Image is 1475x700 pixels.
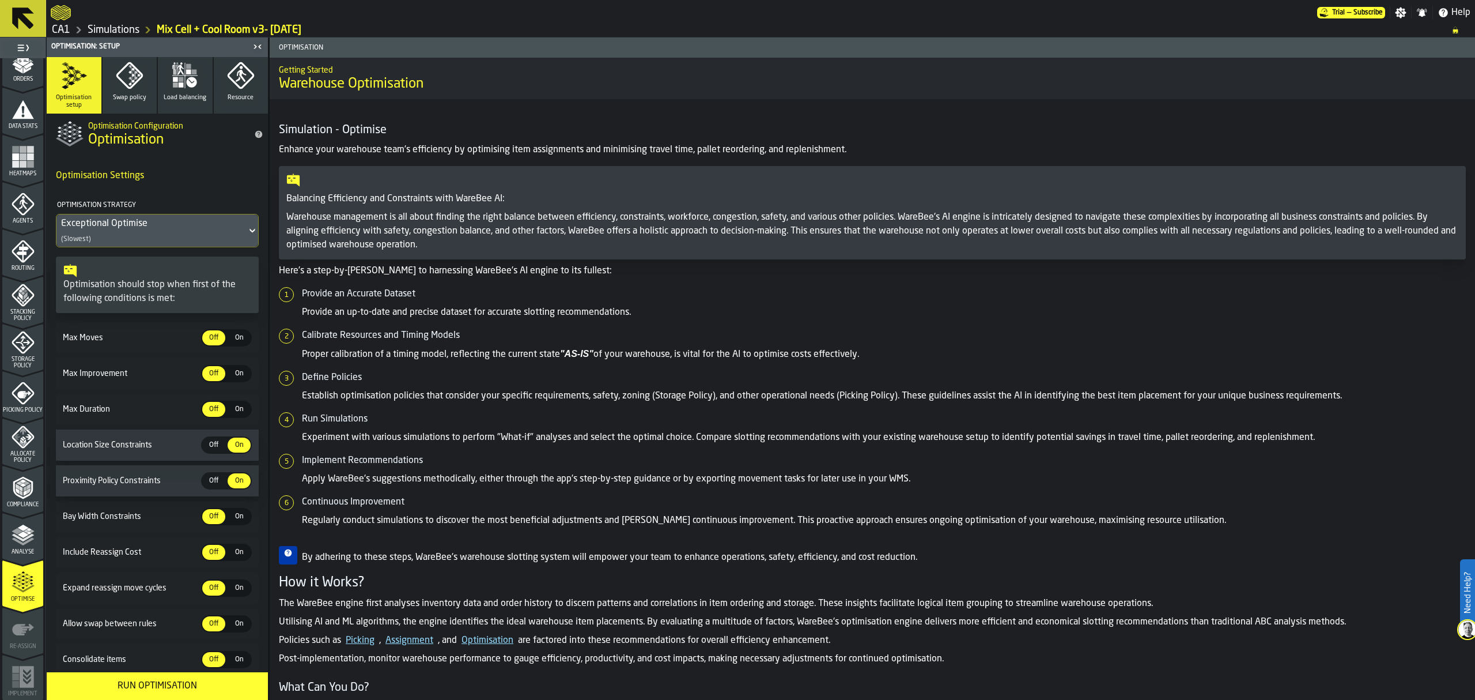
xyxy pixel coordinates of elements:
label: button-toggle-Help [1433,6,1475,20]
span: On [230,368,248,379]
label: button-switch-multi-On [226,544,252,561]
h5: Provide an Accurate Dataset [302,287,1466,301]
p: Establish optimisation policies that consider your specific requirements, safety, zoning (Storage... [302,389,1466,403]
li: menu Storage Policy [2,323,43,370]
p: Apply WareBee's suggestions methodically, either through the app's step-by-step guidance or by ex... [302,472,1466,486]
span: Proximity Policy Constraints [60,476,201,486]
span: Expand reassign move cycles [60,584,201,593]
h5: Calibrate Resources and Timing Models [302,329,1466,343]
p: Regularly conduct simulations to discover the most beneficial adjustments and [PERSON_NAME] conti... [302,514,1466,528]
li: menu Routing [2,229,43,275]
div: thumb [202,652,225,667]
div: Run Optimisation [54,679,261,693]
label: button-toggle-Close me [249,40,266,54]
span: Off [205,404,223,415]
div: thumb [202,473,225,488]
label: button-switch-multi-Off [201,401,226,418]
span: Off [205,619,223,629]
h4: Simulation - Optimise [279,122,1466,138]
div: thumb [228,616,251,631]
span: Trial [1332,9,1345,17]
span: Off [205,511,223,522]
p: Enhance your warehouse team's efficiency by optimising item assignments and minimising travel tim... [279,143,1466,157]
span: Picking Policy [2,407,43,413]
span: Resource [228,94,254,101]
a: Picking [346,636,375,645]
div: thumb [228,545,251,560]
div: Menu Subscription [1317,7,1385,18]
li: menu Orders [2,40,43,86]
span: Warehouse Optimisation [279,75,423,93]
span: Implement [2,691,43,697]
div: thumb [228,438,251,453]
span: Load balancing [164,94,206,101]
span: Swap policy [113,94,146,101]
div: title-Optimisation [47,114,268,155]
div: thumb [202,366,225,381]
span: Optimise [2,596,43,603]
span: Help [1451,6,1470,20]
h4: Optimisation Strategy [56,197,256,214]
h2: Sub Title [88,119,245,131]
span: Off [205,440,223,450]
div: DropdownMenuValue-100 [61,217,242,231]
span: Stacking Policy [2,309,43,322]
a: Assignment [385,636,433,645]
div: title-Warehouse Optimisation [270,58,1475,99]
div: thumb [228,652,251,667]
label: button-switch-multi-On [226,365,252,382]
span: Heatmaps [2,171,43,177]
span: Consolidate items [60,655,201,664]
span: On [230,547,248,558]
h2: Sub Title [279,63,1466,75]
p: By adhering to these steps, WareBee's warehouse slotting system will empower your team to enhance... [302,551,917,564]
span: Off [205,547,223,558]
span: Subscribe [1353,9,1383,17]
label: button-switch-multi-Off [201,472,226,490]
label: button-switch-multi-Off [201,329,226,347]
h5: Implement Recommendations [302,454,1466,468]
li: menu Picking Policy [2,371,43,417]
span: Bay Width Constraints [60,512,201,521]
span: Re-assign [2,643,43,650]
span: Optimisation [274,44,875,52]
span: — [1347,9,1351,17]
span: Data Stats [2,123,43,130]
span: Routing [2,265,43,272]
span: Max Improvement [60,369,201,378]
span: Off [205,583,223,593]
span: Analyse [2,549,43,555]
label: button-switch-multi-On [226,579,252,597]
span: On [230,404,248,415]
span: Optimisation setup [51,94,97,109]
div: thumb [202,616,225,631]
label: button-switch-multi-On [226,436,252,454]
p: Provide an up-to-date and precise dataset for accurate slotting recommendations. [302,306,1466,319]
div: DropdownMenuValue-100(Slowest) [56,214,259,247]
p: Experiment with various simulations to perform "What-if" analyses and select the optimal choice. ... [302,431,1466,445]
span: Location Size Constraints [60,441,201,450]
p: Warehouse management is all about finding the right balance between efficiency, constraints, work... [286,210,1458,252]
div: thumb [228,366,251,381]
a: link-to-/wh/i/76e2a128-1b54-4d66-80d4-05ae4c277723 [52,24,70,36]
li: menu Compliance [2,465,43,511]
h5: Define Policies [302,371,1466,385]
h5: Run Simulations [302,412,1466,426]
div: Optimisation should stop when first of the following conditions is met: [63,278,251,306]
span: Max Duration [60,405,201,414]
span: On [230,511,248,522]
p: Policies such as , , and are factored into these recommendations for overall efficiency enhancement. [279,634,1466,648]
label: button-switch-multi-Off [201,651,226,668]
label: button-switch-multi-On [226,472,252,490]
div: thumb [202,581,225,596]
span: Allow swap between rules [60,619,201,629]
span: On [230,333,248,343]
a: link-to-/wh/i/76e2a128-1b54-4d66-80d4-05ae4c277723 [88,24,139,36]
label: button-switch-multi-Off [201,436,226,454]
label: button-switch-multi-Off [201,365,226,382]
label: button-switch-multi-On [226,401,252,418]
a: Optimisation [462,636,513,645]
span: Off [205,333,223,343]
span: Compliance [2,502,43,508]
div: thumb [202,330,225,345]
